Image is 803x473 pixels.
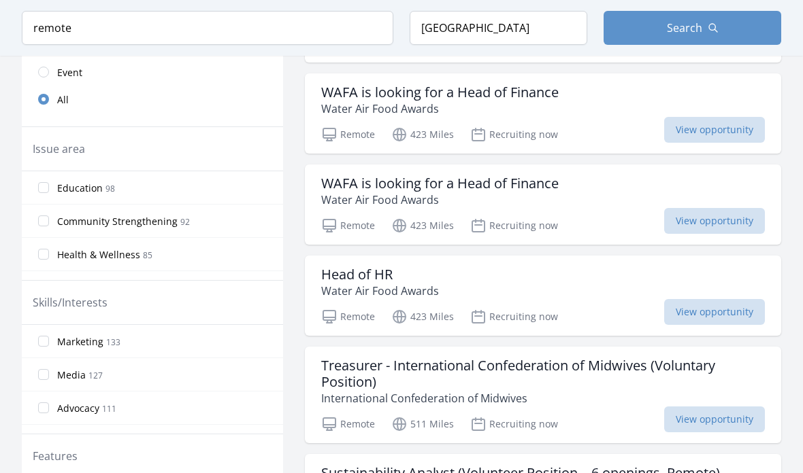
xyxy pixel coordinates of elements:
[105,183,115,194] span: 98
[38,249,49,260] input: Health & Wellness 85
[391,309,454,325] p: 423 Miles
[321,283,439,299] p: Water Air Food Awards
[410,11,587,45] input: Location
[22,58,283,86] a: Event
[664,208,765,234] span: View opportunity
[391,217,454,234] p: 423 Miles
[57,181,103,195] span: Education
[664,117,765,143] span: View opportunity
[391,126,454,143] p: 423 Miles
[470,309,558,325] p: Recruiting now
[667,20,702,36] span: Search
[321,416,375,432] p: Remote
[38,182,49,193] input: Education 98
[305,256,781,336] a: Head of HR Water Air Food Awards Remote 423 Miles Recruiting now View opportunity
[321,266,439,283] h3: Head of HR
[604,11,781,45] button: Search
[664,299,765,325] span: View opportunity
[57,93,69,107] span: All
[143,249,152,261] span: 85
[22,86,283,113] a: All
[88,370,103,381] span: 127
[321,390,765,406] p: International Confederation of Midwives
[57,215,178,228] span: Community Strengthening
[321,357,765,390] h3: Treasurer - International Confederation of Midwives (Voluntary Position)
[38,336,49,347] input: Marketing 133
[305,73,781,154] a: WAFA is looking for a Head of Finance Water Air Food Awards Remote 423 Miles Recruiting now View ...
[470,217,558,234] p: Recruiting now
[22,11,393,45] input: Keyword
[470,416,558,432] p: Recruiting now
[57,335,103,349] span: Marketing
[470,126,558,143] p: Recruiting now
[321,175,559,192] h3: WAFA is looking for a Head of Finance
[38,402,49,413] input: Advocacy 111
[305,347,781,443] a: Treasurer - International Confederation of Midwives (Voluntary Position) International Confederat...
[664,406,765,432] span: View opportunity
[321,84,559,101] h3: WAFA is looking for a Head of Finance
[321,217,375,234] p: Remote
[33,141,85,157] legend: Issue area
[57,368,86,382] span: Media
[57,248,140,262] span: Health & Wellness
[391,416,454,432] p: 511 Miles
[57,66,82,80] span: Event
[38,215,49,226] input: Community Strengthening 92
[180,216,190,228] span: 92
[321,192,559,208] p: Water Air Food Awards
[57,402,99,415] span: Advocacy
[321,101,559,117] p: Water Air Food Awards
[33,448,78,464] legend: Features
[102,403,116,415] span: 111
[305,164,781,245] a: WAFA is looking for a Head of Finance Water Air Food Awards Remote 423 Miles Recruiting now View ...
[321,126,375,143] p: Remote
[321,309,375,325] p: Remote
[106,336,120,348] span: 133
[33,294,108,311] legend: Skills/Interests
[38,369,49,380] input: Media 127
